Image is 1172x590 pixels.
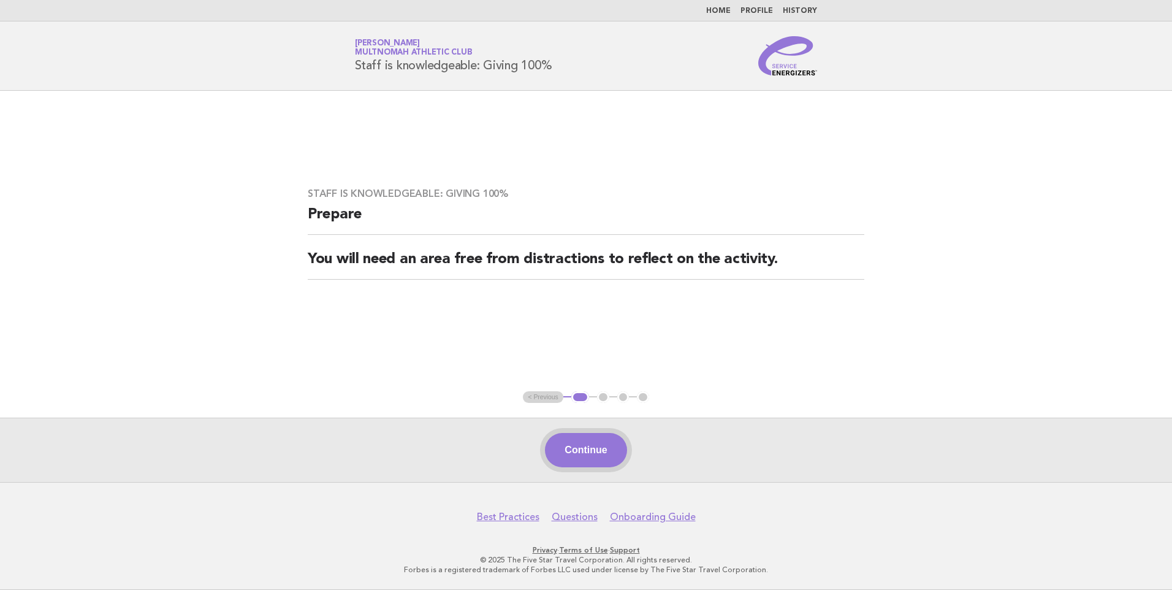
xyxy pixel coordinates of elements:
[706,7,731,15] a: Home
[211,545,961,555] p: · ·
[308,205,864,235] h2: Prepare
[559,546,608,554] a: Terms of Use
[477,511,539,523] a: Best Practices
[571,391,589,404] button: 1
[308,188,864,200] h3: Staff is knowledgeable: Giving 100%
[355,39,472,56] a: [PERSON_NAME]Multnomah Athletic Club
[355,40,552,72] h1: Staff is knowledgeable: Giving 100%
[533,546,557,554] a: Privacy
[740,7,773,15] a: Profile
[355,49,472,57] span: Multnomah Athletic Club
[610,546,640,554] a: Support
[758,36,817,75] img: Service Energizers
[552,511,598,523] a: Questions
[211,555,961,565] p: © 2025 The Five Star Travel Corporation. All rights reserved.
[211,565,961,575] p: Forbes is a registered trademark of Forbes LLC used under license by The Five Star Travel Corpora...
[783,7,817,15] a: History
[308,250,864,280] h2: You will need an area free from distractions to reflect on the activity.
[610,511,696,523] a: Onboarding Guide
[545,433,626,467] button: Continue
